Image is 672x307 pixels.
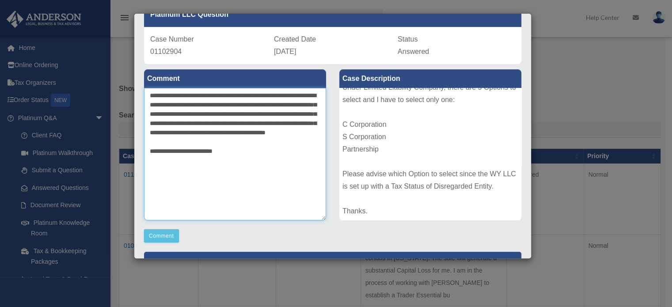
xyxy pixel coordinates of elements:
[144,2,521,27] div: Platinum LLC Question
[398,35,418,43] span: Status
[274,35,316,43] span: Created Date
[274,48,296,55] span: [DATE]
[150,35,194,43] span: Case Number
[398,48,429,55] span: Answered
[144,252,521,273] p: [PERSON_NAME] Advisors
[144,229,179,243] button: Comment
[144,69,326,88] label: Comment
[150,48,182,55] span: 01102904
[339,69,521,88] label: Case Description
[339,88,521,220] div: [PERSON_NAME] has setup a WY LLC for me for the purpose of holding safe assets (Brokerage, Checki...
